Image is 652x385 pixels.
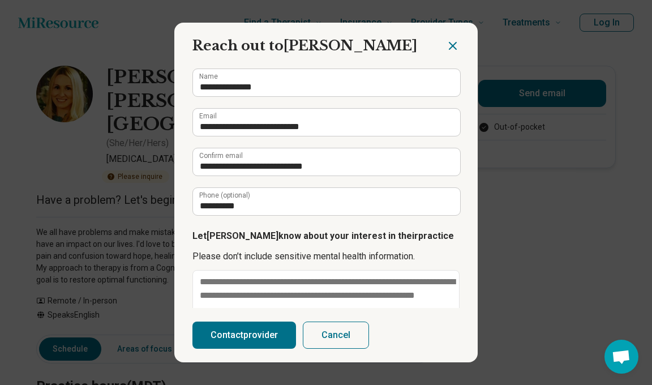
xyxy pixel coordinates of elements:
[446,39,460,53] button: Close dialog
[199,73,218,80] label: Name
[192,229,460,243] p: Let [PERSON_NAME] know about your interest in their practice
[192,250,460,263] p: Please don’t include sensitive mental health information.
[199,192,250,199] label: Phone (optional)
[192,322,296,349] button: Contactprovider
[303,322,369,349] button: Cancel
[199,113,217,119] label: Email
[192,37,417,54] span: Reach out to [PERSON_NAME]
[199,152,243,159] label: Confirm email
